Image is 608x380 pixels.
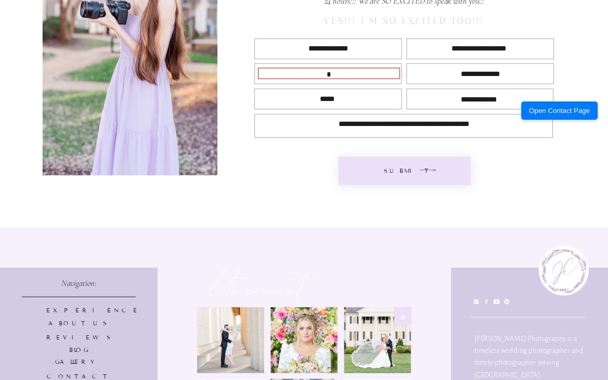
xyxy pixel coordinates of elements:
[46,306,112,315] a: Experience
[306,15,501,28] h2: Yes!!! I'm so excited too!!!
[383,167,410,174] a: submit
[46,346,112,354] a: BLOG
[61,276,96,290] a: Navigation:
[521,102,598,120] button: Open Contact Page
[46,319,112,328] a: About Us
[46,358,112,366] a: gallery
[46,333,112,341] a: Reviews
